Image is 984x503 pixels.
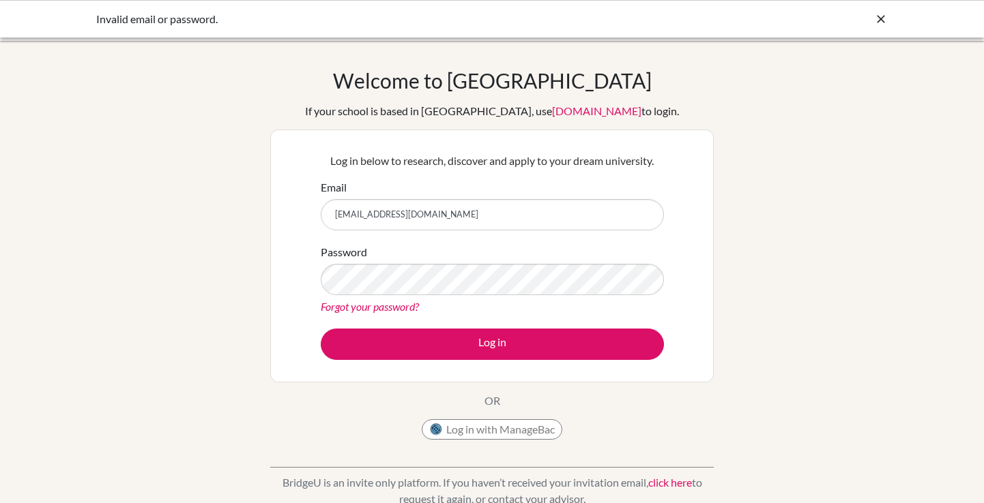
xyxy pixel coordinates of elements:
[321,179,347,196] label: Email
[96,11,683,27] div: Invalid email or password.
[648,476,692,489] a: click here
[333,68,652,93] h1: Welcome to [GEOGRAPHIC_DATA]
[321,244,367,260] label: Password
[422,419,562,440] button: Log in with ManageBac
[484,393,500,409] p: OR
[321,153,664,169] p: Log in below to research, discover and apply to your dream university.
[321,329,664,360] button: Log in
[321,300,419,313] a: Forgot your password?
[552,104,641,117] a: [DOMAIN_NAME]
[305,103,679,119] div: If your school is based in [GEOGRAPHIC_DATA], use to login.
